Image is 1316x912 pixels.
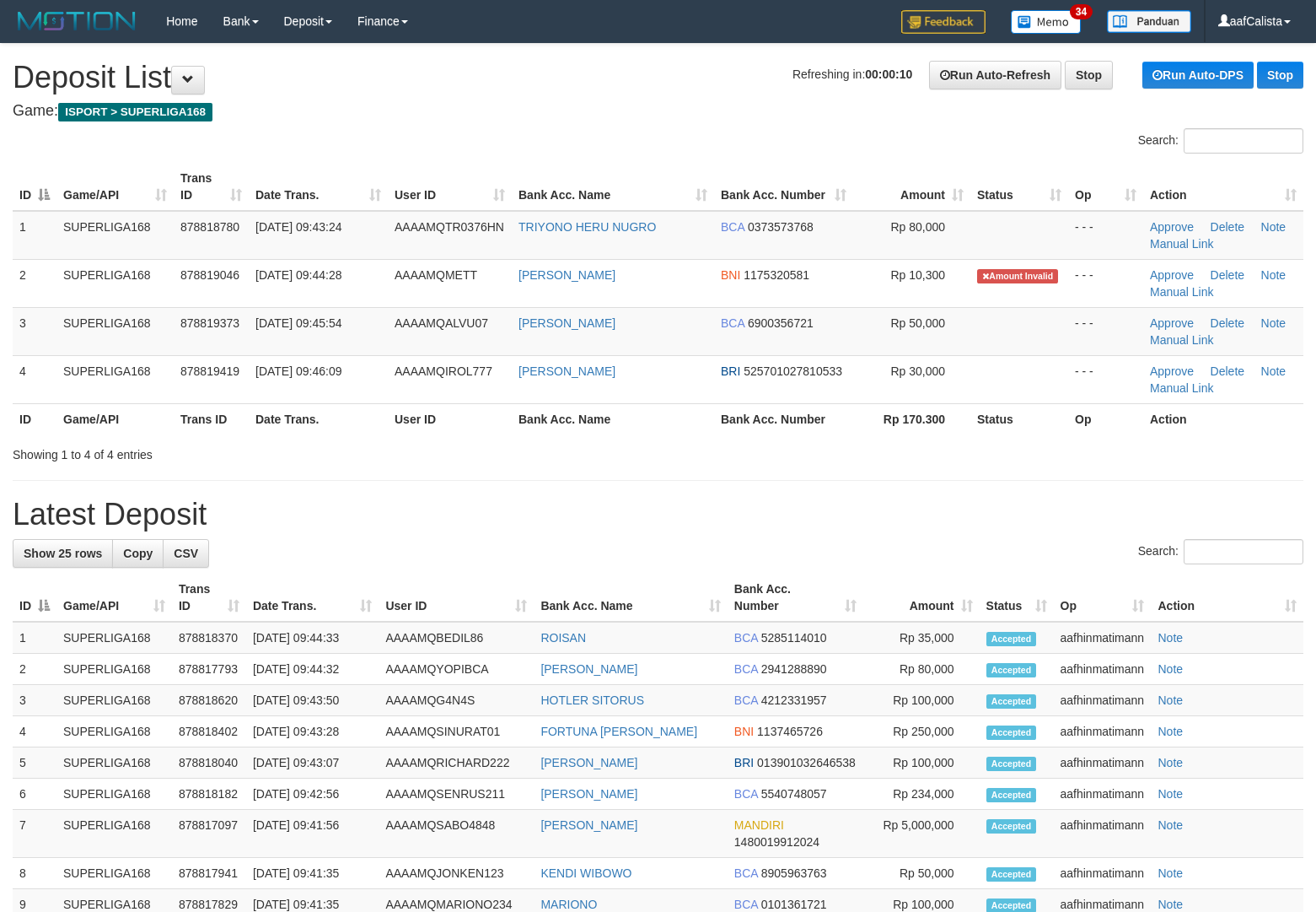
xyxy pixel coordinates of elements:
[714,403,853,434] th: Bank Acc. Number
[986,726,1037,740] span: Accepted
[56,574,172,622] th: Game/API: activate to sort column ascending
[13,163,56,211] th: ID: activate to sort column descending
[761,898,827,911] span: Copy 0101361721 to clipboard
[1054,779,1152,810] td: aafhinmatimann
[180,364,239,378] span: 878819419
[174,547,198,560] span: CSV
[734,725,754,738] span: BNI
[13,858,56,889] td: 8
[56,747,172,779] td: SUPERLIGA168
[172,685,246,716] td: 878818620
[986,632,1037,646] span: Accepted
[1150,316,1194,330] a: Approve
[863,779,980,810] td: Rp 234,000
[1068,307,1143,355] td: - - -
[1070,4,1093,19] span: 34
[540,756,637,769] a: [PERSON_NAME]
[1257,62,1303,89] a: Stop
[180,220,239,234] span: 878818780
[379,685,534,716] td: AAAAMQG4N4S
[56,355,174,403] td: SUPERLIGA168
[58,103,212,121] span: ISPORT > SUPERLIGA168
[379,858,534,889] td: AAAAMQJONKEN123
[255,220,341,234] span: [DATE] 09:43:24
[1054,654,1152,685] td: aafhinmatimann
[1261,268,1286,282] a: Note
[1158,756,1183,769] a: Note
[56,622,172,654] td: SUPERLIGA168
[1054,716,1152,747] td: aafhinmatimann
[540,818,637,832] a: [PERSON_NAME]
[512,163,714,211] th: Bank Acc. Name: activate to sort column ascending
[1150,381,1214,395] a: Manual Link
[379,654,534,685] td: AAAAMQYOPIBCA
[540,693,644,707] a: HOTLER SITORUS
[13,779,56,810] td: 6
[986,694,1037,709] span: Accepted
[13,747,56,779] td: 5
[757,725,823,738] span: Copy 1137465726 to clipboard
[379,747,534,779] td: AAAAMQRICHARD222
[721,364,740,378] span: BRI
[24,547,102,560] span: Show 25 rows
[13,498,1303,532] h1: Latest Deposit
[1211,364,1244,378] a: Delete
[1151,574,1303,622] th: Action: activate to sort column ascending
[977,269,1058,283] span: Amount is not matched
[853,403,970,434] th: Rp 170.300
[1138,128,1303,154] label: Search:
[540,866,631,880] a: KENDI WIBOWO
[1184,128,1303,154] input: Search:
[540,631,586,645] a: ROISAN
[174,403,249,434] th: Trans ID
[246,858,379,889] td: [DATE] 09:41:35
[249,403,388,434] th: Date Trans.
[379,622,534,654] td: AAAAMQBEDIL86
[721,316,744,330] span: BCA
[13,403,56,434] th: ID
[1011,10,1082,34] img: Button%20Memo.svg
[1158,662,1183,676] a: Note
[748,220,814,234] span: Copy 0373573768 to clipboard
[986,788,1037,802] span: Accepted
[890,364,945,378] span: Rp 30,000
[1107,10,1191,33] img: panduan.png
[1068,211,1143,260] td: - - -
[734,662,758,676] span: BCA
[1184,539,1303,564] input: Search:
[863,716,980,747] td: Rp 250,000
[172,747,246,779] td: 878818040
[540,662,637,676] a: [PERSON_NAME]
[721,220,744,234] span: BCA
[970,163,1068,211] th: Status: activate to sort column ascending
[863,574,980,622] th: Amount: activate to sort column ascending
[734,756,754,769] span: BRI
[1150,237,1214,251] a: Manual Link
[379,574,534,622] th: User ID: activate to sort column ascending
[246,716,379,747] td: [DATE] 09:43:28
[1142,62,1254,89] a: Run Auto-DPS
[1068,163,1143,211] th: Op: activate to sort column ascending
[56,211,174,260] td: SUPERLIGA168
[255,316,341,330] span: [DATE] 09:45:54
[180,316,239,330] span: 878819373
[13,103,1303,120] h4: Game:
[1150,285,1214,299] a: Manual Link
[863,858,980,889] td: Rp 50,000
[246,622,379,654] td: [DATE] 09:44:33
[1158,631,1183,645] a: Note
[246,810,379,858] td: [DATE] 09:41:56
[13,440,535,463] div: Showing 1 to 4 of 4 entries
[1054,810,1152,858] td: aafhinmatimann
[865,67,912,81] strong: 00:00:10
[792,67,912,81] span: Refreshing in:
[1158,725,1183,738] a: Note
[890,316,945,330] span: Rp 50,000
[1150,220,1194,234] a: Approve
[518,364,615,378] a: [PERSON_NAME]
[721,268,740,282] span: BNI
[734,631,758,645] span: BCA
[1065,61,1113,89] a: Stop
[761,693,827,707] span: Copy 4212331957 to clipboard
[1138,539,1303,564] label: Search:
